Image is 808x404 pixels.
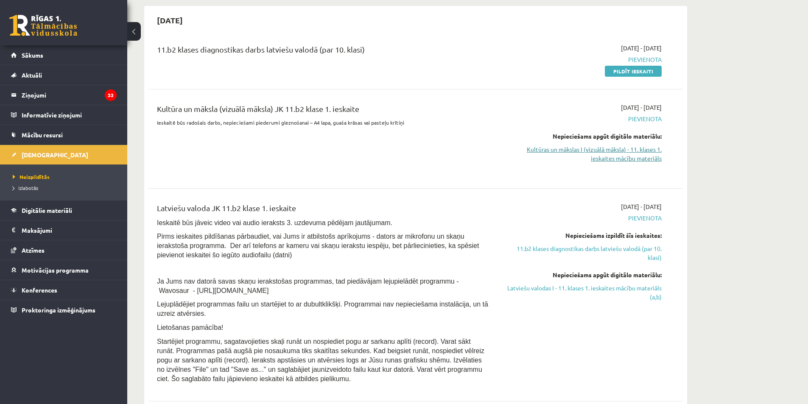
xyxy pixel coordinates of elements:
div: Nepieciešams izpildīt šīs ieskaites: [502,231,662,240]
legend: Ziņojumi [22,85,117,105]
span: Proktoringa izmēģinājums [22,306,95,314]
a: Informatīvie ziņojumi [11,105,117,125]
span: [DATE] - [DATE] [621,103,662,112]
a: Sākums [11,45,117,65]
span: Izlabotās [13,184,38,191]
span: Sākums [22,51,43,59]
i: 33 [105,89,117,101]
a: Rīgas 1. Tālmācības vidusskola [9,15,77,36]
a: Mācību resursi [11,125,117,145]
span: Motivācijas programma [22,266,89,274]
span: Pievienota [502,55,662,64]
a: Digitālie materiāli [11,201,117,220]
a: Izlabotās [13,184,119,192]
a: Kultūras un mākslas I (vizuālā māksla) - 11. klases 1. ieskaites mācību materiāls [502,145,662,163]
a: Latviešu valodas I - 11. klases 1. ieskaites mācību materiāls (a,b) [502,284,662,301]
span: Pievienota [502,114,662,123]
span: Atzīmes [22,246,45,254]
span: Lietošanas pamācība! [157,324,224,331]
p: Ieskaitē būs radošais darbs, nepieciešami piederumi gleznošanai – A4 lapa, guaša krāsas vai paste... [157,119,489,126]
a: Ziņojumi33 [11,85,117,105]
span: Aktuāli [22,71,42,79]
span: Pirms ieskaites pildīšanas pārbaudiet, vai Jums ir atbilstošs aprīkojums - dators ar mikrofonu un... [157,233,479,259]
a: Konferences [11,280,117,300]
div: Nepieciešams apgūt digitālo materiālu: [502,270,662,279]
div: Latviešu valoda JK 11.b2 klase 1. ieskaite [157,202,489,218]
a: Motivācijas programma [11,260,117,280]
a: Neizpildītās [13,173,119,181]
legend: Maksājumi [22,220,117,240]
span: Konferences [22,286,57,294]
div: Kultūra un māksla (vizuālā māksla) JK 11.b2 klase 1. ieskaite [157,103,489,119]
a: Aktuāli [11,65,117,85]
div: Nepieciešams apgūt digitālo materiālu: [502,132,662,141]
span: Startējiet programmu, sagatavojieties skaļi runāt un nospiediet pogu ar sarkanu aplīti (record). ... [157,338,484,382]
h2: [DATE] [148,10,191,30]
span: Pievienota [502,214,662,223]
a: Pildīt ieskaiti [605,66,662,77]
span: [DATE] - [DATE] [621,202,662,211]
span: Digitālie materiāli [22,206,72,214]
span: [DATE] - [DATE] [621,44,662,53]
a: [DEMOGRAPHIC_DATA] [11,145,117,164]
span: Neizpildītās [13,173,50,180]
span: Lejuplādējiet programmas failu un startējiet to ar dubultklikšķi. Programmai nav nepieciešama ins... [157,301,488,317]
a: Maksājumi [11,220,117,240]
span: [DEMOGRAPHIC_DATA] [22,151,88,159]
a: 11.b2 klases diagnostikas darbs latviešu valodā (par 10. klasi) [502,244,662,262]
legend: Informatīvie ziņojumi [22,105,117,125]
a: Proktoringa izmēģinājums [11,300,117,320]
span: Ieskaitē būs jāveic video vai audio ieraksts 3. uzdevuma pēdējam jautājumam. [157,219,392,226]
a: Atzīmes [11,240,117,260]
div: 11.b2 klases diagnostikas darbs latviešu valodā (par 10. klasi) [157,44,489,59]
span: Mācību resursi [22,131,63,139]
span: Ja Jums nav datorā savas skaņu ierakstošas programmas, tad piedāvājam lejupielādēt programmu - Wa... [157,278,459,294]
